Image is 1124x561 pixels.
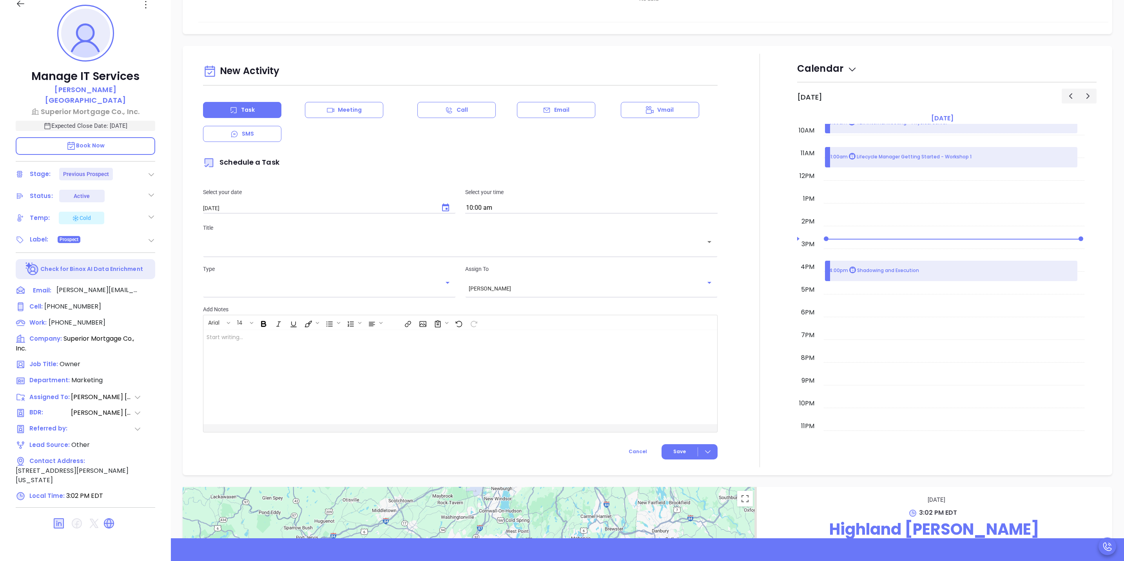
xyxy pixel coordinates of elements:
[797,126,816,135] div: 10am
[203,157,279,167] span: Schedule a Task
[33,285,51,296] span: Email:
[919,508,957,517] span: 3:02 PM EDT
[44,302,101,311] span: [PHONE_NUMBER]
[203,305,718,314] p: Add Notes
[657,106,674,114] p: Vmail
[233,316,255,329] span: Font size
[30,168,51,180] div: Stage:
[29,441,70,449] span: Lead Source:
[797,62,857,75] span: Calendar
[415,316,429,329] span: Insert Image
[203,62,718,82] div: New Activity
[800,217,816,226] div: 2pm
[71,376,103,385] span: Marketing
[769,495,1104,505] p: [DATE]
[457,106,468,114] p: Call
[451,316,465,329] span: Undo
[29,424,70,434] span: Referred by:
[203,188,455,196] p: Select your date
[797,93,822,102] h2: [DATE]
[338,106,362,114] p: Meeting
[765,517,1104,541] p: Highland [PERSON_NAME]
[203,265,455,273] p: Type
[25,262,39,276] img: Ai-Enrich-DaqCidB-.svg
[204,316,232,329] span: Font family
[16,84,155,106] a: [PERSON_NAME] [GEOGRAPHIC_DATA]
[829,153,972,161] p: 11:00am Lifecycle Manager Getting Started - Workshop 1
[1062,89,1079,103] button: Previous day
[801,194,816,203] div: 1pm
[799,149,816,158] div: 11am
[737,491,753,507] button: Toggle fullscreen view
[16,121,155,131] p: Expected Close Date: [DATE]
[29,360,58,368] span: Job Title:
[40,265,143,273] p: Check for Binox AI Data Enrichment
[61,9,110,58] img: profile-user
[662,444,718,459] button: Save
[66,491,103,500] span: 3:02 PM EDT
[29,457,85,465] span: Contact Address:
[704,236,715,247] button: Open
[203,223,718,232] p: Title
[204,316,225,329] button: Arial
[930,113,955,124] a: [DATE]
[614,444,662,459] button: Cancel
[465,188,718,196] p: Select your time
[233,319,247,324] span: 14
[29,376,70,384] span: Department:
[30,190,53,202] div: Status:
[430,316,450,329] span: Surveys
[629,448,647,455] span: Cancel
[241,106,255,114] p: Task
[442,277,453,288] button: Open
[71,392,134,402] span: [PERSON_NAME] [PERSON_NAME]
[1079,89,1097,103] button: Next day
[49,318,105,327] span: [PHONE_NUMBER]
[29,492,65,500] span: Local Time:
[29,393,70,402] span: Assigned To:
[204,319,223,324] span: Arial
[799,285,816,294] div: 5pm
[16,69,155,84] p: Manage IT Services
[16,84,155,105] p: [PERSON_NAME] [GEOGRAPHIC_DATA]
[364,316,384,329] span: Align
[286,316,300,329] span: Underline
[400,316,414,329] span: Insert link
[829,267,919,275] p: 4:00pm Shadowing and Execution
[465,265,718,273] p: Assign To
[800,376,816,385] div: 9pm
[799,262,816,272] div: 4pm
[29,302,43,310] span: Cell :
[71,440,90,449] span: Other
[798,171,816,181] div: 12pm
[271,316,285,329] span: Italic
[60,235,79,244] span: Prospect
[203,205,433,211] input: MM/DD/YYYY
[16,334,134,353] span: Superior Mortgage Co., Inc.
[16,466,129,485] span: [STREET_ADDRESS][PERSON_NAME][US_STATE]
[673,448,686,455] span: Save
[30,234,49,245] div: Label:
[799,421,816,431] div: 11pm
[29,318,47,327] span: Work:
[74,190,90,202] div: Active
[71,408,134,418] span: [PERSON_NAME] [PERSON_NAME]
[60,359,80,369] span: Owner
[66,142,105,149] span: Book Now
[436,198,455,217] button: Choose date, selected date is Oct 15, 2025
[799,353,816,363] div: 8pm
[798,399,816,408] div: 10pm
[72,213,91,223] div: Cold
[799,330,816,340] div: 7pm
[466,316,480,329] span: Redo
[343,316,363,329] span: Insert Ordered List
[29,408,70,418] span: BDR:
[56,285,139,295] span: [PERSON_NAME][EMAIL_ADDRESS][DOMAIN_NAME]
[322,316,342,329] span: Insert Unordered List
[233,316,248,329] button: 14
[799,308,816,317] div: 6pm
[301,316,321,329] span: Fill color or set the text color
[256,316,270,329] span: Bold
[554,106,570,114] p: Email
[63,168,109,180] div: Previous Prospect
